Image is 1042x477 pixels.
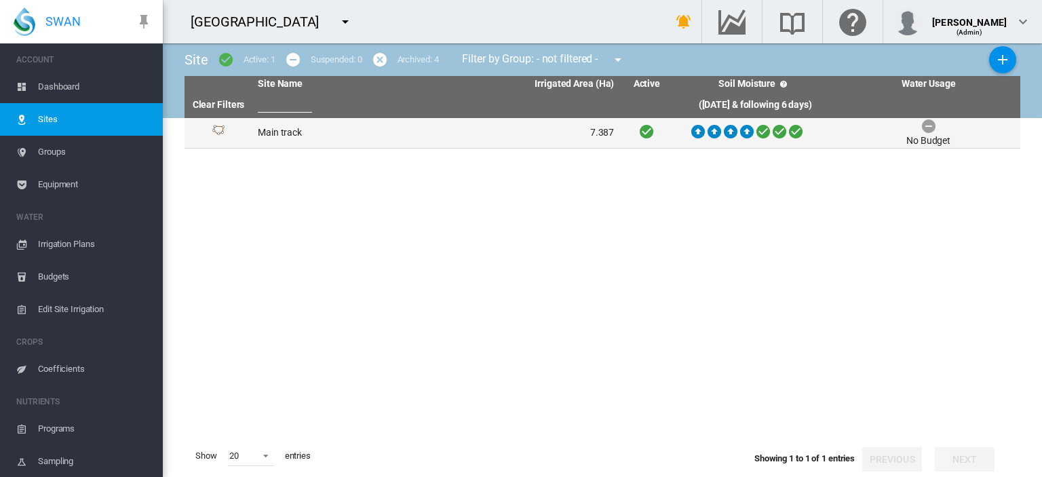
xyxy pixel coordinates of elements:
[190,444,223,468] span: Show
[372,52,388,68] md-icon: icon-cancel
[38,261,152,293] span: Budgets
[285,52,301,68] md-icon: icon-minus-circle
[185,118,1020,149] tr: Site Id: 37974 Main track 7.387 No Budget
[670,8,697,35] button: icon-bell-ring
[436,118,620,148] td: 7.387
[16,391,152,413] span: NUTRIENTS
[995,52,1011,68] md-icon: icon-plus
[932,10,1007,24] div: [PERSON_NAME]
[38,71,152,103] span: Dashboard
[252,76,436,92] th: Site Name
[14,7,35,36] img: SWAN-Landscape-Logo-Colour-drop.png
[191,12,331,31] div: [GEOGRAPHIC_DATA]
[1015,14,1031,30] md-icon: icon-chevron-down
[252,118,436,148] td: Main track
[674,76,836,92] th: Soil Moisture
[16,331,152,353] span: CROPS
[674,92,836,118] th: ([DATE] & following 6 days)
[862,447,922,472] button: Previous
[436,76,620,92] th: Irrigated Area (Ha)
[38,293,152,326] span: Edit Site Irrigation
[957,28,983,36] span: (Admin)
[619,76,674,92] th: Active
[676,14,692,30] md-icon: icon-bell-ring
[906,134,950,148] div: No Budget
[836,76,1020,92] th: Water Usage
[836,14,869,30] md-icon: Click here for help
[136,14,152,30] md-icon: icon-pin
[190,125,247,141] div: Site Id: 37974
[989,46,1016,73] button: Add New Site, define start date
[38,168,152,201] span: Equipment
[935,447,995,472] button: Next
[716,14,748,30] md-icon: Go to the Data Hub
[452,46,636,73] div: Filter by Group: - not filtered -
[279,444,316,468] span: entries
[38,353,152,385] span: Coefficients
[332,8,359,35] button: icon-menu-down
[193,99,245,110] a: Clear Filters
[604,46,632,73] button: icon-menu-down
[229,451,239,461] div: 20
[610,52,626,68] md-icon: icon-menu-down
[38,136,152,168] span: Groups
[775,76,792,92] md-icon: icon-help-circle
[311,54,362,66] div: Suspended: 0
[337,14,353,30] md-icon: icon-menu-down
[185,52,208,68] span: Site
[244,54,275,66] div: Active: 1
[210,125,227,141] img: 1.svg
[398,54,439,66] div: Archived: 4
[776,14,809,30] md-icon: Search the knowledge base
[38,228,152,261] span: Irrigation Plans
[38,103,152,136] span: Sites
[16,206,152,228] span: WATER
[754,453,855,463] span: Showing 1 to 1 of 1 entries
[894,8,921,35] img: profile.jpg
[45,13,81,30] span: SWAN
[218,52,234,68] md-icon: icon-checkbox-marked-circle
[16,49,152,71] span: ACCOUNT
[38,413,152,445] span: Programs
